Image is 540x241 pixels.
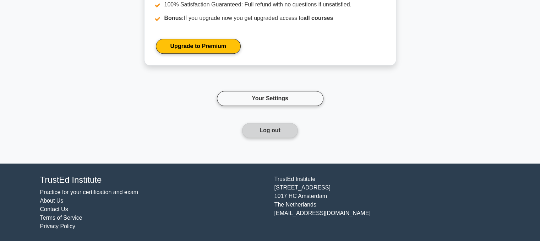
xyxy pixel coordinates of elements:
[40,175,266,185] h4: TrustEd Institute
[40,223,76,229] a: Privacy Policy
[40,206,68,212] a: Contact Us
[40,189,138,195] a: Practice for your certification and exam
[40,198,64,204] a: About Us
[217,91,323,106] a: Your Settings
[40,215,82,221] a: Terms of Service
[242,123,298,138] button: Log out
[270,175,504,231] div: TrustEd Institute [STREET_ADDRESS] 1017 HC Amsterdam The Netherlands [EMAIL_ADDRESS][DOMAIN_NAME]
[156,39,241,54] a: Upgrade to Premium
